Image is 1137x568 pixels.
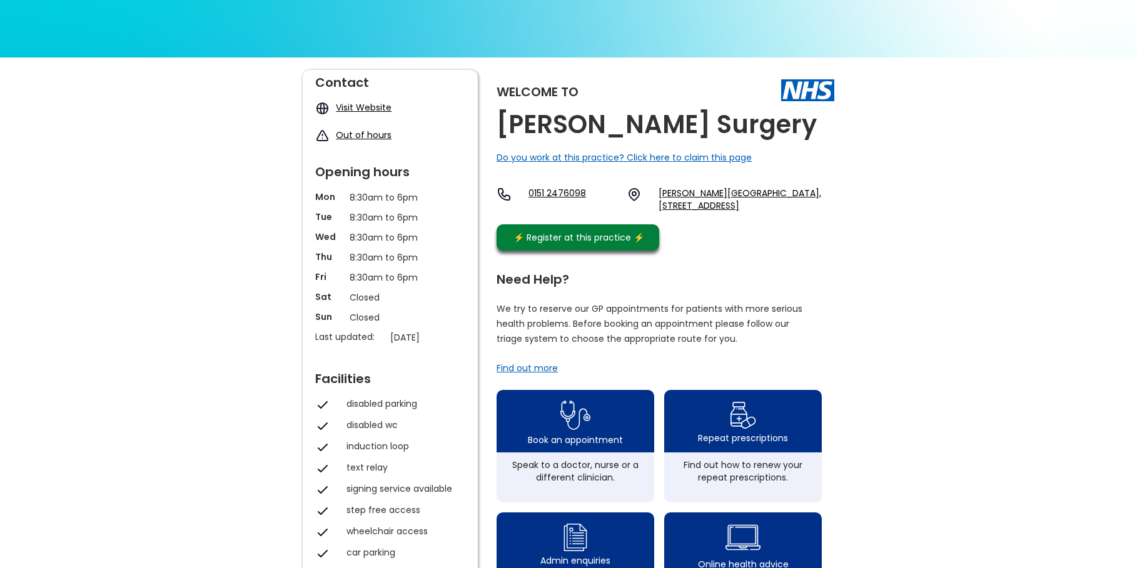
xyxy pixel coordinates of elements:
[627,187,642,202] img: practice location icon
[346,440,459,452] div: induction loop
[315,291,343,303] p: Sat
[659,187,834,212] a: [PERSON_NAME][GEOGRAPHIC_DATA], [STREET_ADDRESS]
[497,187,512,202] img: telephone icon
[350,271,431,284] p: 8:30am to 6pm
[350,311,431,324] p: Closed
[346,461,459,474] div: text relay
[528,434,623,446] div: Book an appointment
[497,151,752,164] a: Do you work at this practice? Click here to claim this page
[346,546,459,559] div: car parking
[503,459,648,484] div: Speak to a doctor, nurse or a different clinician.
[698,432,788,444] div: Repeat prescriptions
[497,111,817,139] h2: [PERSON_NAME] Surgery
[497,86,579,98] div: Welcome to
[346,419,459,431] div: disabled wc
[315,311,343,323] p: Sun
[350,191,431,204] p: 8:30am to 6pm
[560,397,590,434] img: book appointment icon
[346,397,459,410] div: disabled parking
[507,231,650,244] div: ⚡️ Register at this practice ⚡️
[350,231,431,244] p: 8:30am to 6pm
[350,251,431,264] p: 8:30am to 6pm
[315,211,343,223] p: Tue
[664,390,822,502] a: repeat prescription iconRepeat prescriptionsFind out how to renew your repeat prescriptions.
[336,101,392,114] a: Visit Website
[315,191,343,203] p: Mon
[346,525,459,537] div: wheelchair access
[497,301,803,346] p: We try to reserve our GP appointments for patients with more serious health problems. Before book...
[315,366,465,385] div: Facilities
[497,267,822,286] div: Need Help?
[315,101,330,116] img: globe icon
[315,129,330,143] img: exclamation icon
[350,211,431,224] p: 8:30am to 6pm
[315,231,343,243] p: Wed
[390,331,472,344] p: [DATE]
[540,554,610,567] div: Admin enquiries
[315,70,465,89] div: Contact
[528,187,617,212] a: 0151 2476098
[315,331,384,343] p: Last updated:
[315,271,343,283] p: Fri
[315,159,465,178] div: Opening hours
[730,399,757,432] img: repeat prescription icon
[350,291,431,304] p: Closed
[315,251,343,263] p: Thu
[670,459,816,484] div: Find out how to renew your repeat prescriptions.
[781,79,834,101] img: The NHS logo
[562,521,589,554] img: admin enquiry icon
[336,129,392,141] a: Out of hours
[346,482,459,495] div: signing service available
[725,517,761,558] img: health advice icon
[497,224,659,251] a: ⚡️ Register at this practice ⚡️
[346,504,459,516] div: step free access
[497,390,654,502] a: book appointment icon Book an appointmentSpeak to a doctor, nurse or a different clinician.
[497,362,558,374] a: Find out more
